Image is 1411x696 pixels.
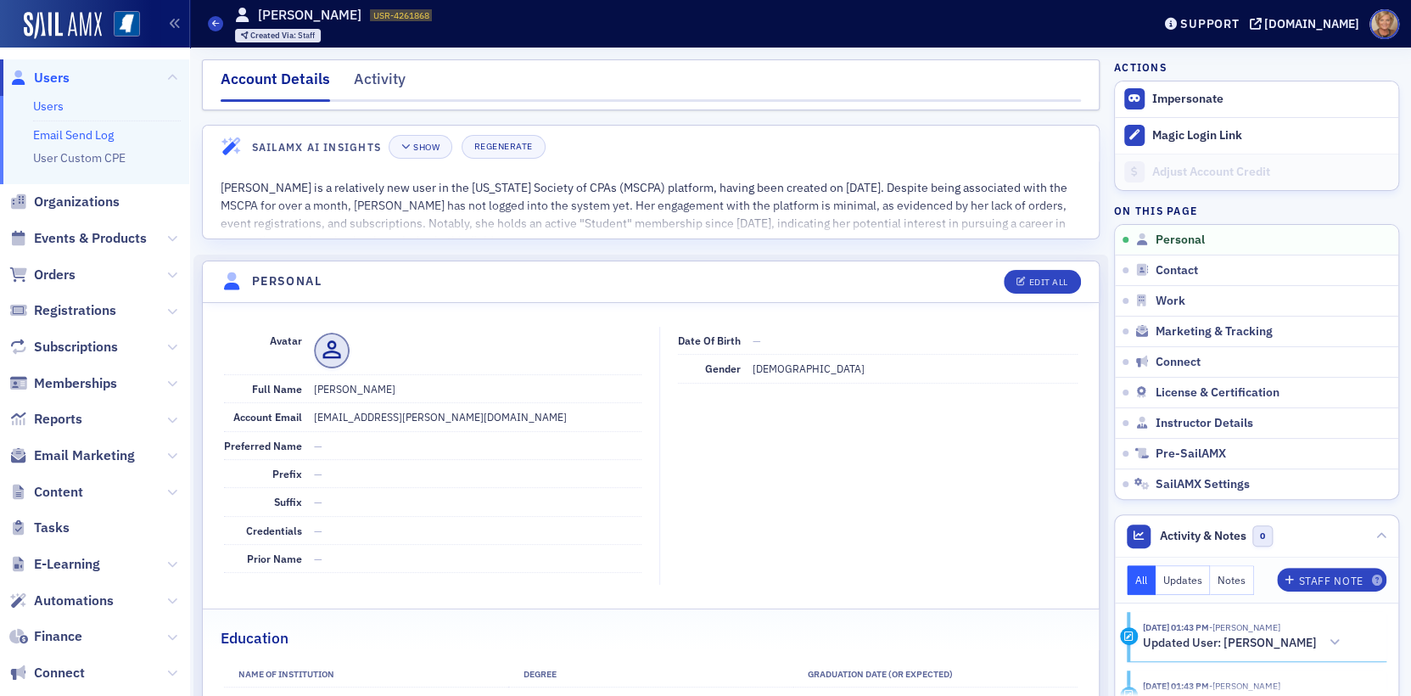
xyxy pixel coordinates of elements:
[1120,627,1138,645] div: Activity
[1142,634,1346,652] button: Updated User: [PERSON_NAME]
[1114,203,1399,218] h4: On this page
[1155,446,1225,462] span: Pre-SailAMX
[1277,568,1386,592] button: Staff Note
[1264,16,1359,31] div: [DOMAIN_NAME]
[34,301,116,320] span: Registrations
[34,555,100,574] span: E-Learning
[753,355,1078,382] dd: [DEMOGRAPHIC_DATA]
[413,143,440,152] div: Show
[1155,477,1249,492] span: SailAMX Settings
[9,69,70,87] a: Users
[1155,355,1200,370] span: Connect
[224,662,509,688] th: Name of Institution
[34,483,83,502] span: Content
[9,592,114,610] a: Automations
[34,193,120,211] span: Organizations
[221,68,330,102] div: Account Details
[314,467,322,480] span: —
[34,410,82,429] span: Reports
[34,446,135,465] span: Email Marketing
[233,410,302,424] span: Account Email
[250,30,298,41] span: Created Via :
[34,627,82,646] span: Finance
[314,403,642,430] dd: [EMAIL_ADDRESS][PERSON_NAME][DOMAIN_NAME]
[1252,525,1274,547] span: 0
[705,362,741,375] span: Gender
[1114,59,1167,75] h4: Actions
[314,439,322,452] span: —
[354,68,406,99] div: Activity
[508,662,793,688] th: Degree
[1208,680,1279,692] span: Noma Burge
[1249,18,1365,30] button: [DOMAIN_NAME]
[9,266,76,284] a: Orders
[24,12,102,39] img: SailAMX
[1142,636,1316,651] h5: Updated User: [PERSON_NAME]
[1142,680,1208,692] time: 9/8/2025 01:43 PM
[1155,416,1252,431] span: Instructor Details
[1127,565,1156,595] button: All
[1155,263,1197,278] span: Contact
[9,410,82,429] a: Reports
[373,9,429,21] span: USR-4261868
[462,135,546,159] button: Regenerate
[9,483,83,502] a: Content
[1155,294,1184,309] span: Work
[9,664,85,682] a: Connect
[9,519,70,537] a: Tasks
[314,552,322,565] span: —
[34,374,117,393] span: Memberships
[252,139,381,154] h4: SailAMX AI Insights
[9,627,82,646] a: Finance
[33,98,64,114] a: Users
[1028,278,1067,287] div: Edit All
[1142,621,1208,633] time: 9/8/2025 01:43 PM
[270,334,302,347] span: Avatar
[1155,324,1272,340] span: Marketing & Tracking
[1180,16,1239,31] div: Support
[272,467,302,480] span: Prefix
[34,519,70,537] span: Tasks
[224,439,302,452] span: Preferred Name
[1369,9,1399,39] span: Profile
[33,150,126,166] a: User Custom CPE
[252,382,302,396] span: Full Name
[793,662,1078,688] th: Graduation Date (Or Expected)
[114,11,140,37] img: SailAMX
[9,446,135,465] a: Email Marketing
[1152,165,1390,180] div: Adjust Account Credit
[389,135,452,159] button: Show
[252,272,322,290] h4: Personal
[34,664,85,682] span: Connect
[34,338,118,356] span: Subscriptions
[9,555,100,574] a: E-Learning
[314,375,642,402] dd: [PERSON_NAME]
[1210,565,1254,595] button: Notes
[1004,270,1080,294] button: Edit All
[9,229,147,248] a: Events & Products
[9,301,116,320] a: Registrations
[274,495,302,508] span: Suffix
[34,592,114,610] span: Automations
[678,334,741,347] span: Date of Birth
[9,338,118,356] a: Subscriptions
[1152,128,1390,143] div: Magic Login Link
[246,524,302,537] span: Credentials
[1160,527,1246,545] span: Activity & Notes
[1208,621,1279,633] span: Noma Burge
[34,229,147,248] span: Events & Products
[235,29,322,42] div: Created Via: Staff
[1115,154,1398,190] a: Adjust Account Credit
[258,6,361,25] h1: [PERSON_NAME]
[102,11,140,40] a: View Homepage
[314,524,322,537] span: —
[221,627,288,649] h2: Education
[1152,92,1223,107] button: Impersonate
[9,193,120,211] a: Organizations
[1155,233,1204,248] span: Personal
[33,127,114,143] a: Email Send Log
[1156,565,1211,595] button: Updates
[247,552,302,565] span: Prior Name
[34,266,76,284] span: Orders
